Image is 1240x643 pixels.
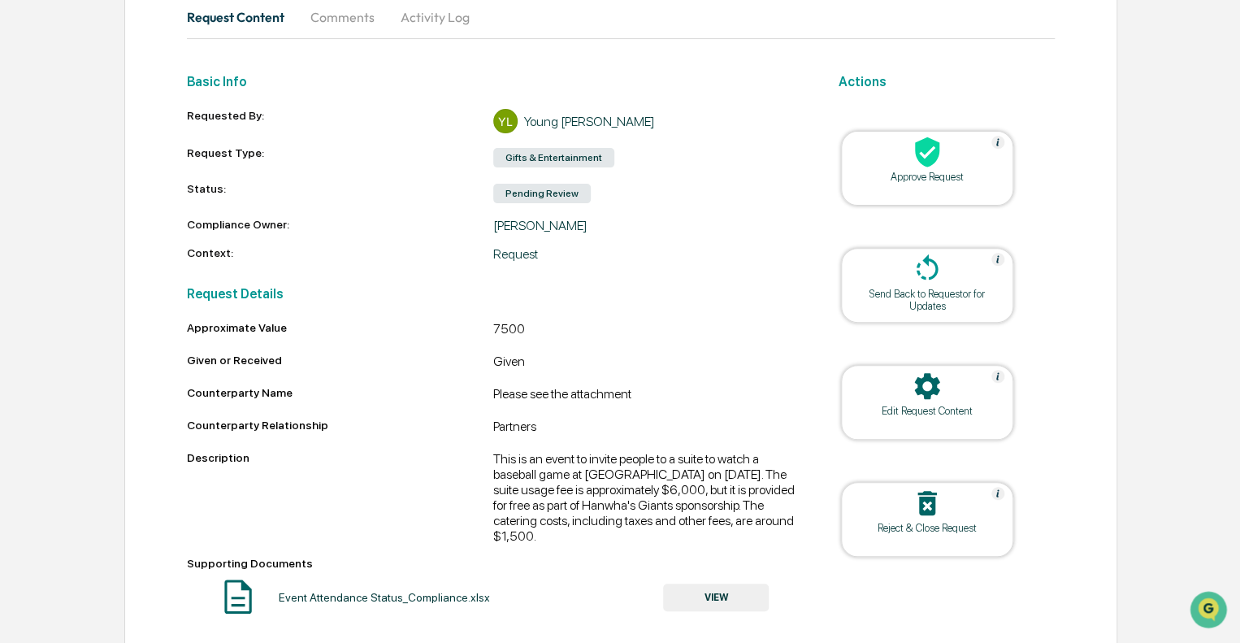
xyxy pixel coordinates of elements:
div: Reject & Close Request [854,522,1000,534]
div: We're available if you need us! [55,141,206,154]
div: Partners [493,419,800,438]
h2: Request Details [187,286,800,302]
div: Context: [187,246,493,262]
div: Status: [187,182,493,205]
div: This is an event to invite people to a suite to watch a baseball game at [GEOGRAPHIC_DATA] on [DA... [493,451,800,544]
img: 1746055101610-c473b297-6a78-478c-a979-82029cc54cd1 [16,124,46,154]
div: Request Type: [187,146,493,169]
div: Supporting Documents [187,557,800,570]
iframe: Open customer support [1188,589,1232,633]
div: Requested By: [187,109,493,133]
div: [PERSON_NAME] [493,218,800,233]
img: Help [991,253,1004,266]
div: Edit Request Content [854,405,1000,417]
div: Please see the attachment [493,386,800,406]
span: Preclearance [33,205,105,221]
a: 🔎Data Lookup [10,229,109,259]
div: Given or Received [187,354,493,367]
p: How can we help? [16,34,296,60]
button: VIEW [663,584,769,611]
img: Help [991,136,1004,149]
h2: Basic Info [187,74,800,89]
input: Clear [42,74,268,91]
div: Gifts & Entertainment [493,148,614,167]
img: Help [991,370,1004,383]
div: Given [493,354,800,373]
img: Help [991,487,1004,500]
div: Approximate Value [187,321,493,334]
div: Approve Request [854,171,1000,183]
div: 🔎 [16,237,29,250]
div: Description [187,451,493,537]
span: Attestations [134,205,202,221]
div: Start new chat [55,124,267,141]
span: Data Lookup [33,236,102,252]
div: Pending Review [493,184,591,203]
div: Counterparty Name [187,386,493,399]
div: Request [493,246,800,262]
div: 🗄️ [118,206,131,219]
div: Young [PERSON_NAME] [524,114,655,129]
div: 🖐️ [16,206,29,219]
div: Counterparty Relationship [187,419,493,432]
img: Document Icon [218,576,258,617]
div: Event Attendance Status_Compliance.xlsx [279,591,490,604]
a: 🗄️Attestations [111,198,208,228]
div: 7500 [493,321,800,341]
div: YL [493,109,518,133]
button: Start new chat [276,129,296,149]
h2: Actions [839,74,1055,89]
div: Compliance Owner: [187,218,493,233]
div: Send Back to Requestor for Updates [854,288,1000,312]
span: Pylon [162,276,197,288]
a: Powered byPylon [115,275,197,288]
a: 🖐️Preclearance [10,198,111,228]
